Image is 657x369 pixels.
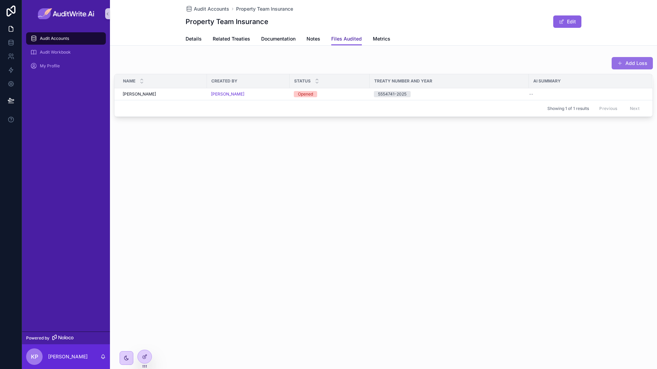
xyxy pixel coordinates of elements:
[236,5,293,12] a: Property Team Insurance
[298,91,313,97] div: Opened
[331,33,362,46] a: Files Audited
[211,91,244,97] a: [PERSON_NAME]
[373,33,390,46] a: Metrics
[26,335,49,341] span: Powered by
[213,33,250,46] a: Related Treaties
[194,5,229,12] span: Audit Accounts
[26,32,106,45] a: Audit Accounts
[26,60,106,72] a: My Profile
[31,353,38,361] span: KP
[529,91,533,97] span: --
[373,35,390,42] span: Metrics
[261,33,296,46] a: Documentation
[22,332,110,344] a: Powered by
[123,91,156,97] span: [PERSON_NAME]
[186,33,202,46] a: Details
[40,49,71,55] span: Audit Workbook
[213,35,250,42] span: Related Treaties
[48,353,88,360] p: [PERSON_NAME]
[307,33,320,46] a: Notes
[331,35,362,42] span: Files Audited
[553,15,581,28] button: Edit
[123,91,203,97] a: [PERSON_NAME]
[261,35,296,42] span: Documentation
[529,91,644,97] a: --
[533,78,561,84] span: Ai Summary
[211,78,237,84] span: Created by
[294,91,366,97] a: Opened
[211,91,286,97] a: [PERSON_NAME]
[374,78,432,84] span: Treaty number and year
[186,5,229,12] a: Audit Accounts
[294,78,311,84] span: Status
[40,36,69,41] span: Audit Accounts
[186,17,268,26] h1: Property Team Insurance
[307,35,320,42] span: Notes
[612,57,653,69] button: Add Loss
[26,46,106,58] a: Audit Workbook
[378,91,407,97] div: 5554741-2025
[123,78,135,84] span: Name
[547,106,589,111] span: Showing 1 of 1 results
[40,63,60,69] span: My Profile
[38,8,94,19] img: App logo
[374,91,525,97] a: 5554741-2025
[186,35,202,42] span: Details
[22,27,110,81] div: scrollable content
